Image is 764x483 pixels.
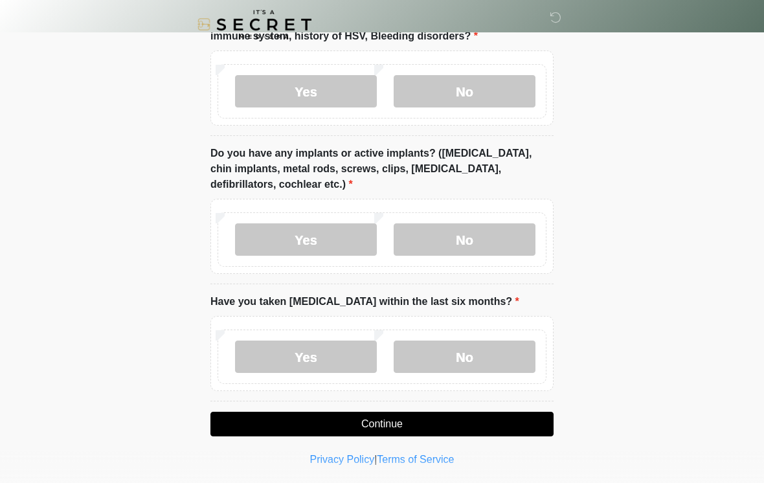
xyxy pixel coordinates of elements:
[235,223,377,256] label: Yes
[394,223,535,256] label: No
[394,75,535,107] label: No
[235,341,377,373] label: Yes
[210,412,554,436] button: Continue
[210,146,554,192] label: Do you have any implants or active implants? ([MEDICAL_DATA], chin implants, metal rods, screws, ...
[310,454,375,465] a: Privacy Policy
[374,454,377,465] a: |
[210,294,519,309] label: Have you taken [MEDICAL_DATA] within the last six months?
[197,10,311,39] img: It's A Secret Med Spa Logo
[377,454,454,465] a: Terms of Service
[235,75,377,107] label: Yes
[394,341,535,373] label: No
